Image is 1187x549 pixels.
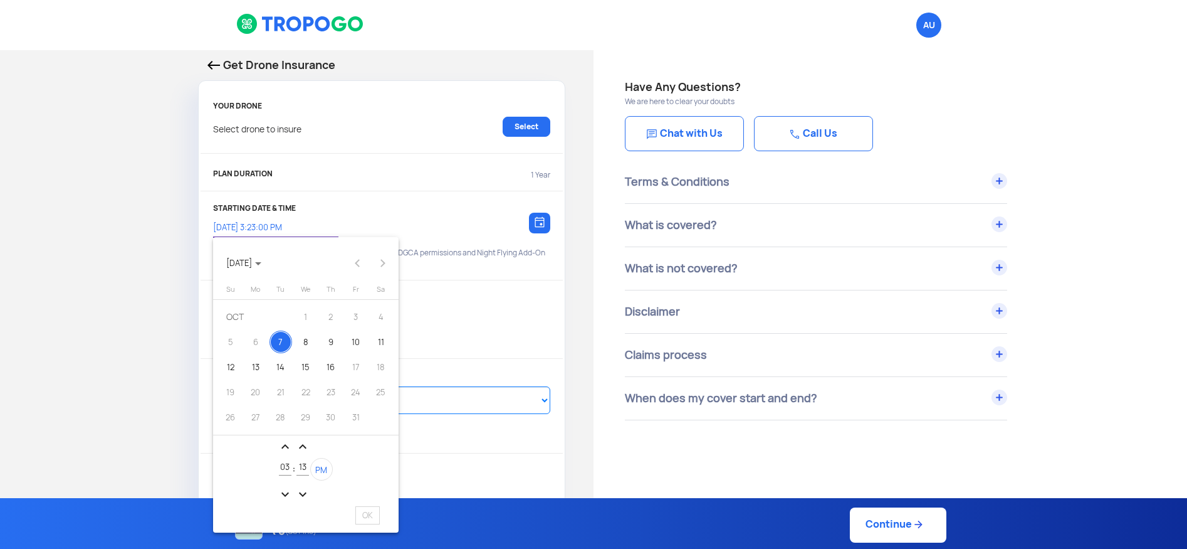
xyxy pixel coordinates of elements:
[268,380,293,405] td: 21 October 2025
[293,354,318,380] td: 15 October 2025
[243,329,268,354] td: 6 October 2025
[355,506,380,525] span: OK
[318,380,343,405] td: 23 October 2025
[343,354,369,380] td: 17 October 2025
[370,251,395,276] button: Next month
[269,406,292,429] div: 28
[343,405,369,430] td: 31 October 2025
[345,406,367,429] div: 31
[268,405,293,430] td: 28 October 2025
[310,458,333,481] button: PM
[320,306,342,328] div: 2
[295,487,310,502] mat-icon: expand_more
[219,381,242,403] div: 19
[320,381,342,403] div: 23
[243,285,268,300] th: Monday
[295,381,317,403] div: 22
[218,380,243,405] td: 19 October 2025
[243,380,268,405] td: 20 October 2025
[216,251,271,276] button: Choose month and year
[293,304,318,329] td: 1 October 2025
[268,329,293,354] td: 7 October 2025
[218,285,243,300] th: Sunday
[278,486,293,501] button: expand_more icon
[243,405,268,430] td: 27 October 2025
[293,405,318,430] td: 29 October 2025
[218,354,243,380] td: 12 October 2025
[244,356,267,378] div: 13
[369,329,394,354] td: 11 October 2025
[320,356,342,378] div: 16
[295,406,317,429] div: 29
[295,306,317,328] div: 1
[219,356,242,378] div: 12
[369,380,394,405] td: 25 October 2025
[370,306,392,328] div: 4
[226,258,261,269] span: [DATE]
[268,285,293,300] th: Tuesday
[244,406,267,429] div: 27
[295,439,310,454] mat-icon: expand_less
[345,381,367,403] div: 24
[218,304,293,329] td: OCT
[244,331,267,353] div: 6
[269,356,292,378] div: 14
[219,331,242,353] div: 5
[370,381,392,403] div: 25
[218,405,243,430] td: 26 October 2025
[269,331,292,353] div: 7
[320,406,342,429] div: 30
[345,331,367,353] div: 10
[218,329,243,354] td: 5 October 2025
[243,354,268,380] td: 13 October 2025
[345,356,367,378] div: 17
[343,285,369,300] th: Friday
[345,306,367,328] div: 3
[278,438,293,453] button: expand_less icon
[295,331,317,353] div: 8
[268,354,293,380] td: 14 October 2025
[343,380,369,405] td: 24 October 2025
[318,285,343,300] th: Thursday
[370,331,392,353] div: 11
[343,329,369,354] td: 10 October 2025
[293,329,318,354] td: 8 October 2025
[343,304,369,329] td: 3 October 2025
[278,487,293,502] mat-icon: expand_more
[318,354,343,380] td: 16 October 2025
[244,381,267,403] div: 20
[293,285,318,300] th: Wednesday
[295,486,310,501] button: expand_more icon
[320,331,342,353] div: 9
[278,439,293,454] mat-icon: expand_less
[295,356,317,378] div: 15
[318,405,343,430] td: 30 October 2025
[293,380,318,405] td: 22 October 2025
[269,381,292,403] div: 21
[370,356,392,378] div: 18
[318,304,343,329] td: 2 October 2025
[369,304,394,329] td: 4 October 2025
[295,438,310,453] button: expand_less icon
[318,329,343,354] td: 9 October 2025
[369,285,394,300] th: Saturday
[315,465,327,476] span: PM
[369,354,394,380] td: 18 October 2025
[346,504,389,526] button: OK
[345,251,370,276] button: Previous month
[219,406,242,429] div: 26
[293,453,295,486] td: :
